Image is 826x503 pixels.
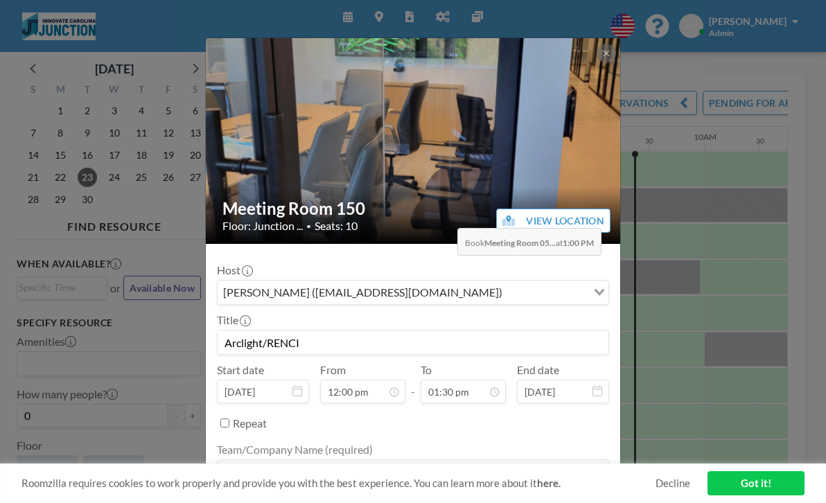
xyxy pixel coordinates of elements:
[206,37,622,246] img: 537.jpg
[517,363,559,377] label: End date
[563,238,594,248] b: 1:00 PM
[222,219,303,233] span: Floor: Junction ...
[457,228,601,256] span: Book at
[233,416,267,430] label: Repeat
[315,219,358,233] span: Seats: 10
[222,198,605,219] h2: Meeting Room 150
[220,283,505,301] span: [PERSON_NAME] ([EMAIL_ADDRESS][DOMAIN_NAME])
[218,281,608,304] div: Search for option
[217,263,252,277] label: Host
[656,477,690,490] a: Decline
[537,477,561,489] a: here.
[411,368,415,398] span: -
[320,363,346,377] label: From
[484,238,556,248] b: Meeting Room 05...
[306,221,311,231] span: •
[496,209,610,233] button: VIEW LOCATION
[507,283,586,301] input: Search for option
[21,477,656,490] span: Roomzilla requires cookies to work properly and provide you with the best experience. You can lea...
[421,363,432,377] label: To
[708,471,805,495] a: Got it!
[217,443,373,457] label: Team/Company Name (required)
[218,330,608,354] input: (No title)
[217,313,249,327] label: Title
[217,363,264,377] label: Start date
